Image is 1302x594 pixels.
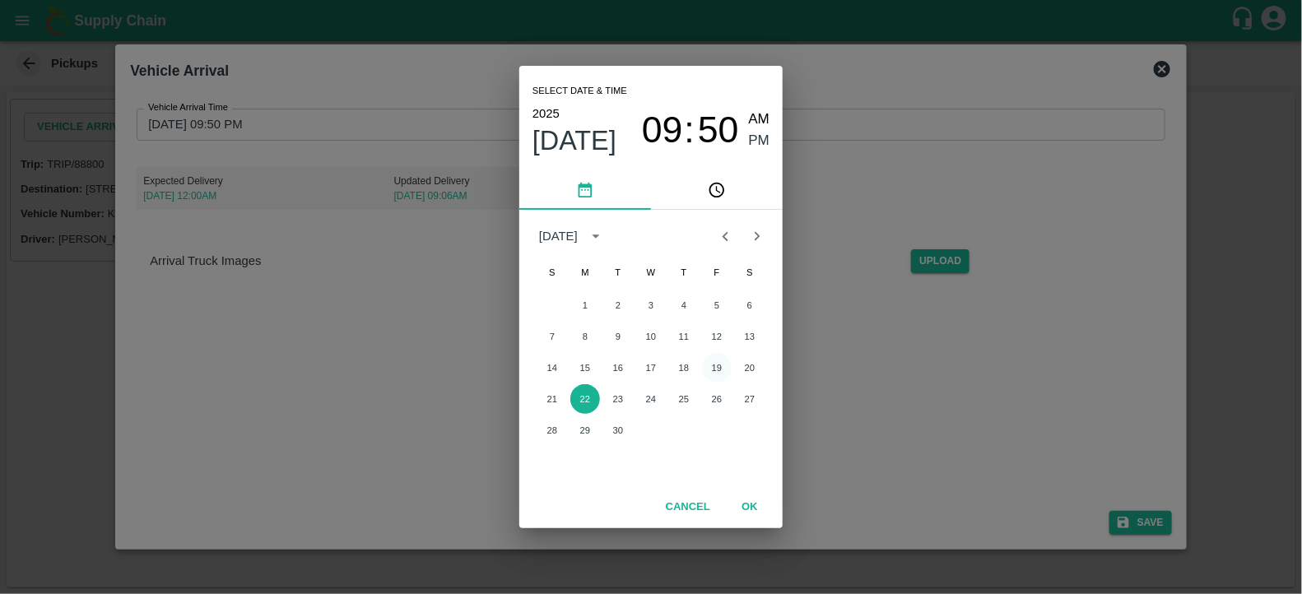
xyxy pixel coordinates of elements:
button: 14 [537,353,567,383]
button: Next month [742,220,773,252]
span: Tuesday [603,256,633,289]
button: 4 [669,290,699,320]
button: 50 [698,109,739,152]
span: Friday [702,256,732,289]
button: pick time [651,170,783,210]
button: 2 [603,290,633,320]
div: [DATE] [539,227,578,245]
button: 1 [570,290,600,320]
button: 19 [702,353,732,383]
button: 18 [669,353,699,383]
button: 12 [702,322,732,351]
button: 30 [603,415,633,445]
button: 29 [570,415,600,445]
button: 10 [636,322,666,351]
button: 16 [603,353,633,383]
button: 25 [669,384,699,414]
button: PM [749,130,770,152]
button: 20 [735,353,765,383]
span: Wednesday [636,256,666,289]
button: 24 [636,384,666,414]
span: Monday [570,256,600,289]
button: OK [723,493,776,522]
span: Select date & time [532,79,627,104]
button: 3 [636,290,666,320]
span: 09 [642,109,683,151]
span: : [685,109,695,152]
button: 26 [702,384,732,414]
button: AM [749,109,770,131]
button: 6 [735,290,765,320]
span: Thursday [669,256,699,289]
button: 27 [735,384,765,414]
button: [DATE] [532,124,616,157]
span: Saturday [735,256,765,289]
button: 09 [642,109,683,152]
button: 15 [570,353,600,383]
span: Sunday [537,256,567,289]
span: 50 [698,109,739,151]
button: Cancel [659,493,717,522]
button: 13 [735,322,765,351]
button: 22 [570,384,600,414]
button: 23 [603,384,633,414]
button: pick date [519,170,651,210]
button: 9 [603,322,633,351]
button: Previous month [709,220,741,252]
button: 2025 [532,103,560,124]
button: 11 [669,322,699,351]
button: 7 [537,322,567,351]
button: 17 [636,353,666,383]
button: 8 [570,322,600,351]
button: 21 [537,384,567,414]
button: 28 [537,415,567,445]
button: calendar view is open, switch to year view [583,223,609,249]
button: 5 [702,290,732,320]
